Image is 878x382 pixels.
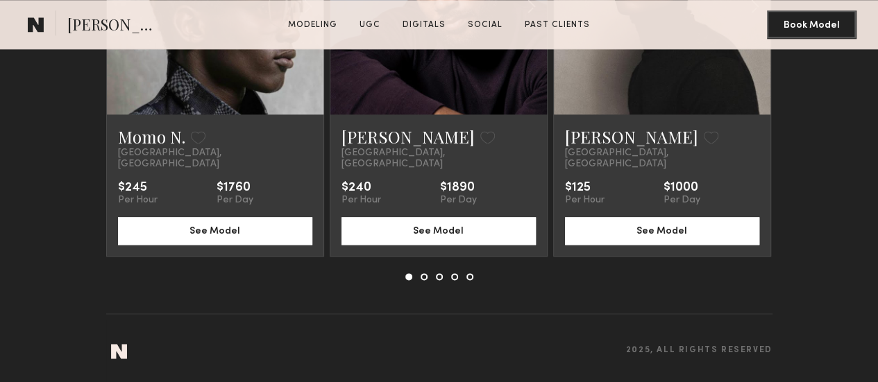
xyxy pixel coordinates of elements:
[767,18,856,30] a: Book Model
[341,181,381,195] div: $240
[462,19,508,31] a: Social
[664,181,700,195] div: $1000
[767,10,856,38] button: Book Model
[626,346,773,355] span: 2025, all rights reserved
[565,125,698,148] a: [PERSON_NAME]
[217,181,253,195] div: $1760
[118,125,185,148] a: Momo N.
[341,148,536,170] span: [GEOGRAPHIC_DATA], [GEOGRAPHIC_DATA]
[341,125,475,148] a: [PERSON_NAME]
[67,14,164,38] span: [PERSON_NAME]
[440,195,477,206] div: Per Day
[341,217,536,245] button: See Model
[118,195,158,206] div: Per Hour
[565,224,759,236] a: See Model
[282,19,343,31] a: Modeling
[397,19,451,31] a: Digitals
[565,181,605,195] div: $125
[565,195,605,206] div: Per Hour
[440,181,477,195] div: $1890
[565,217,759,245] button: See Model
[118,181,158,195] div: $245
[118,148,312,170] span: [GEOGRAPHIC_DATA], [GEOGRAPHIC_DATA]
[118,224,312,236] a: See Model
[217,195,253,206] div: Per Day
[354,19,386,31] a: UGC
[118,217,312,245] button: See Model
[341,195,381,206] div: Per Hour
[565,148,759,170] span: [GEOGRAPHIC_DATA], [GEOGRAPHIC_DATA]
[341,224,536,236] a: See Model
[519,19,596,31] a: Past Clients
[664,195,700,206] div: Per Day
